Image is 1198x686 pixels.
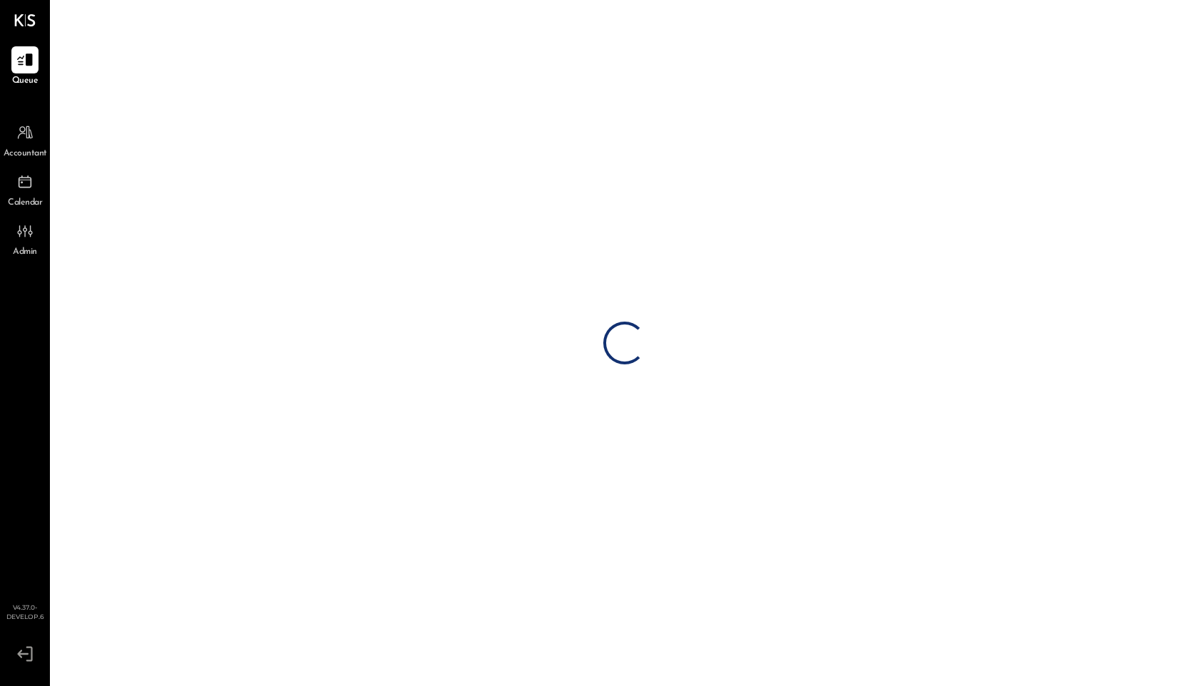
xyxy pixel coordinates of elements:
a: Accountant [1,119,49,160]
a: Admin [1,217,49,259]
span: Admin [13,246,37,259]
span: Accountant [4,148,47,160]
a: Queue [1,46,49,88]
span: Calendar [8,197,42,210]
a: Calendar [1,168,49,210]
span: Queue [12,75,39,88]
